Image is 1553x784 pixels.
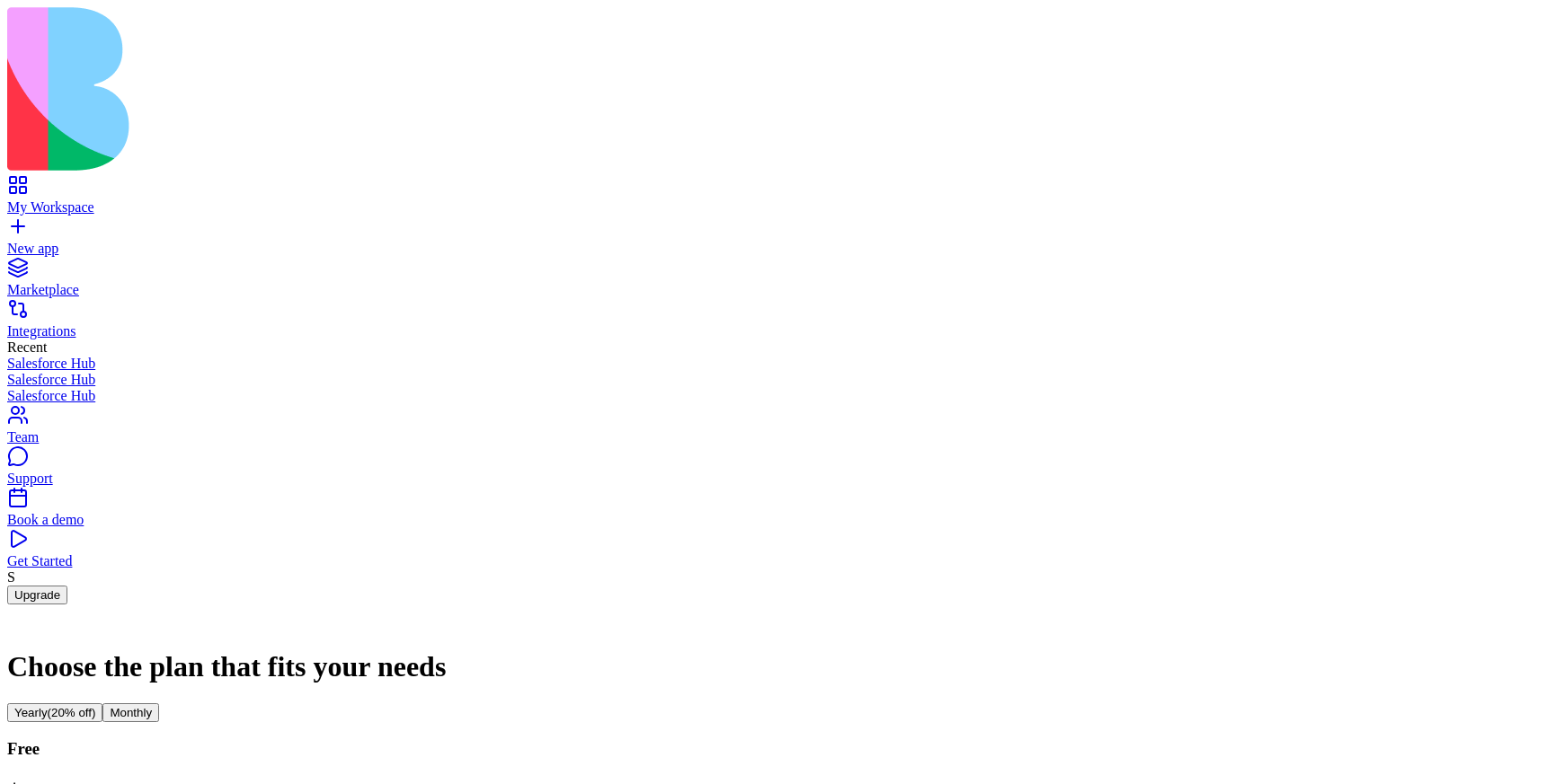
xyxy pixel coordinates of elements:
a: Salesforce Hub [7,372,1546,388]
div: Book a demo [7,512,1546,528]
h1: Choose the plan that fits your needs [7,650,1546,683]
a: New app [7,225,1546,257]
a: Support [7,454,1546,487]
a: Get Started [7,537,1546,569]
a: Upgrade [7,586,67,602]
div: Team [7,429,1546,445]
div: New app [7,241,1546,257]
a: My Workspace [7,183,1546,216]
div: Marketplace [7,282,1546,298]
a: Salesforce Hub [7,356,1546,372]
a: Salesforce Hub [7,388,1546,404]
a: Integrations [7,307,1546,339]
a: Team [7,413,1546,445]
h3: Free [7,739,1546,759]
div: Get Started [7,553,1546,569]
div: Support [7,471,1546,487]
a: Marketplace [7,266,1546,298]
span: S [7,569,15,585]
button: Yearly [7,703,102,722]
span: Recent [7,339,47,355]
button: Monthly [102,703,159,722]
div: My Workspace [7,199,1546,216]
a: Book a demo [7,496,1546,528]
img: logo [7,7,730,171]
span: (20% off) [48,706,96,719]
button: Upgrade [7,586,67,604]
div: Integrations [7,323,1546,339]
